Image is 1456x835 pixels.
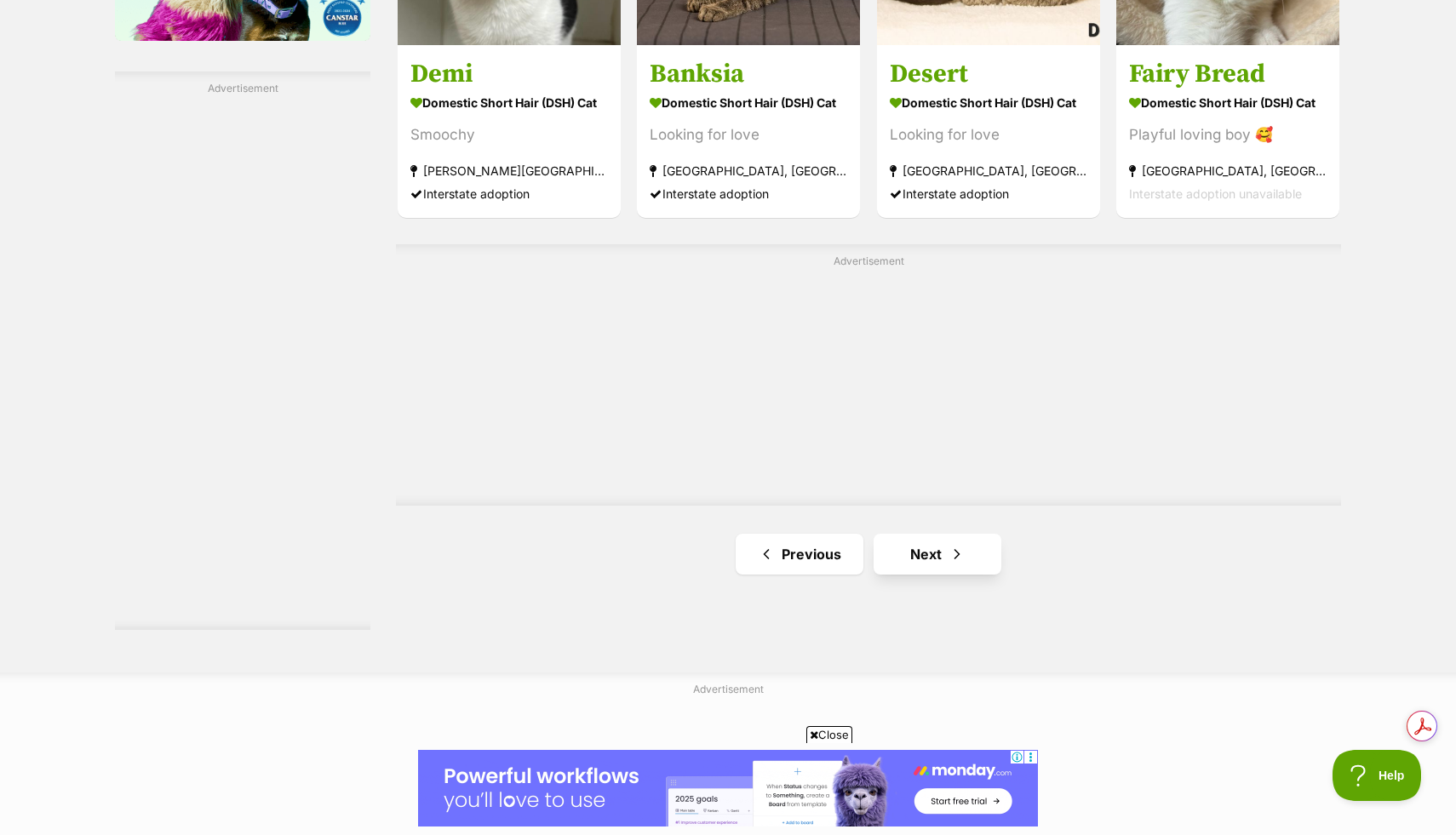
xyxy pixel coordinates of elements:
a: Fairy Bread Domestic Short Hair (DSH) Cat Playful loving boy 🥰 [GEOGRAPHIC_DATA], [GEOGRAPHIC_DAT... [1116,44,1339,217]
h3: Demi [410,57,608,89]
iframe: Advertisement [456,276,1281,489]
strong: [PERSON_NAME][GEOGRAPHIC_DATA], [GEOGRAPHIC_DATA] [410,158,608,181]
a: Next page [874,534,1001,575]
strong: Domestic Short Hair (DSH) Cat [650,89,847,114]
div: Interstate adoption [890,181,1087,204]
a: Desert Domestic Short Hair (DSH) Cat Looking for love [GEOGRAPHIC_DATA], [GEOGRAPHIC_DATA] Inters... [877,44,1100,217]
h3: Banksia [650,57,847,89]
div: Playful loving boy 🥰 [1129,123,1327,146]
h3: Fairy Bread [1129,57,1327,89]
a: Demi Domestic Short Hair (DSH) Cat Smoochy [PERSON_NAME][GEOGRAPHIC_DATA], [GEOGRAPHIC_DATA] Inte... [398,44,621,217]
div: Interstate adoption [410,181,608,204]
strong: Domestic Short Hair (DSH) Cat [1129,89,1327,114]
div: Advertisement [396,244,1341,506]
strong: [GEOGRAPHIC_DATA], [GEOGRAPHIC_DATA] [890,158,1087,181]
strong: Domestic Short Hair (DSH) Cat [410,89,608,114]
a: Banksia Domestic Short Hair (DSH) Cat Looking for love [GEOGRAPHIC_DATA], [GEOGRAPHIC_DATA] Inter... [637,44,860,217]
div: Smoochy [410,123,608,146]
strong: Domestic Short Hair (DSH) Cat [890,89,1087,114]
a: Previous page [736,534,863,575]
iframe: Help Scout Beacon - Open [1333,750,1422,801]
strong: [GEOGRAPHIC_DATA], [GEOGRAPHIC_DATA] [650,158,847,181]
strong: [GEOGRAPHIC_DATA], [GEOGRAPHIC_DATA] [1129,158,1327,181]
span: Interstate adoption unavailable [1129,186,1302,200]
div: Interstate adoption [650,181,847,204]
span: Close [806,726,852,743]
iframe: Advertisement [115,102,370,613]
div: Advertisement [115,71,370,631]
iframe: Advertisement [418,750,1038,826]
h3: Desert [890,57,1087,89]
div: Looking for love [890,123,1087,146]
div: Looking for love [650,123,847,146]
nav: Pagination [396,534,1341,575]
